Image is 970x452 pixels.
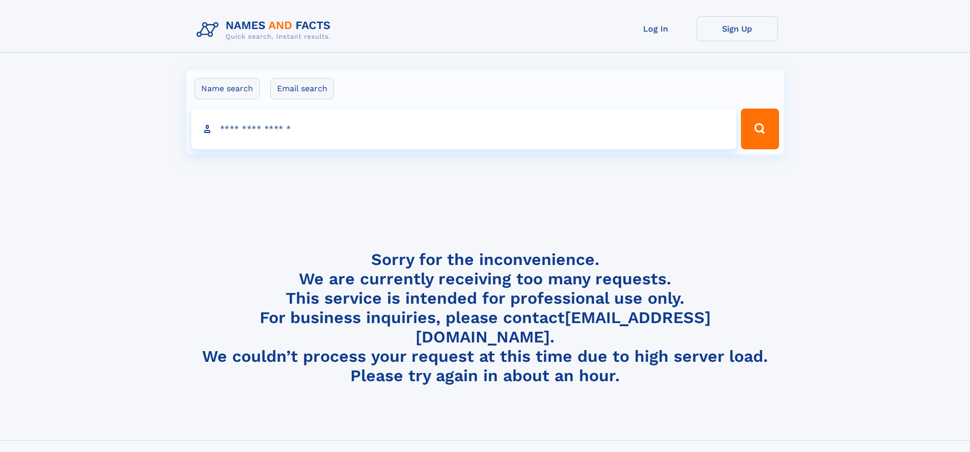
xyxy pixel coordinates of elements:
[697,16,778,41] a: Sign Up
[195,78,260,99] label: Name search
[615,16,697,41] a: Log In
[415,308,711,347] a: [EMAIL_ADDRESS][DOMAIN_NAME]
[192,16,339,44] img: Logo Names and Facts
[192,250,778,386] h4: Sorry for the inconvenience. We are currently receiving too many requests. This service is intend...
[741,109,779,149] button: Search Button
[270,78,334,99] label: Email search
[191,109,737,149] input: search input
